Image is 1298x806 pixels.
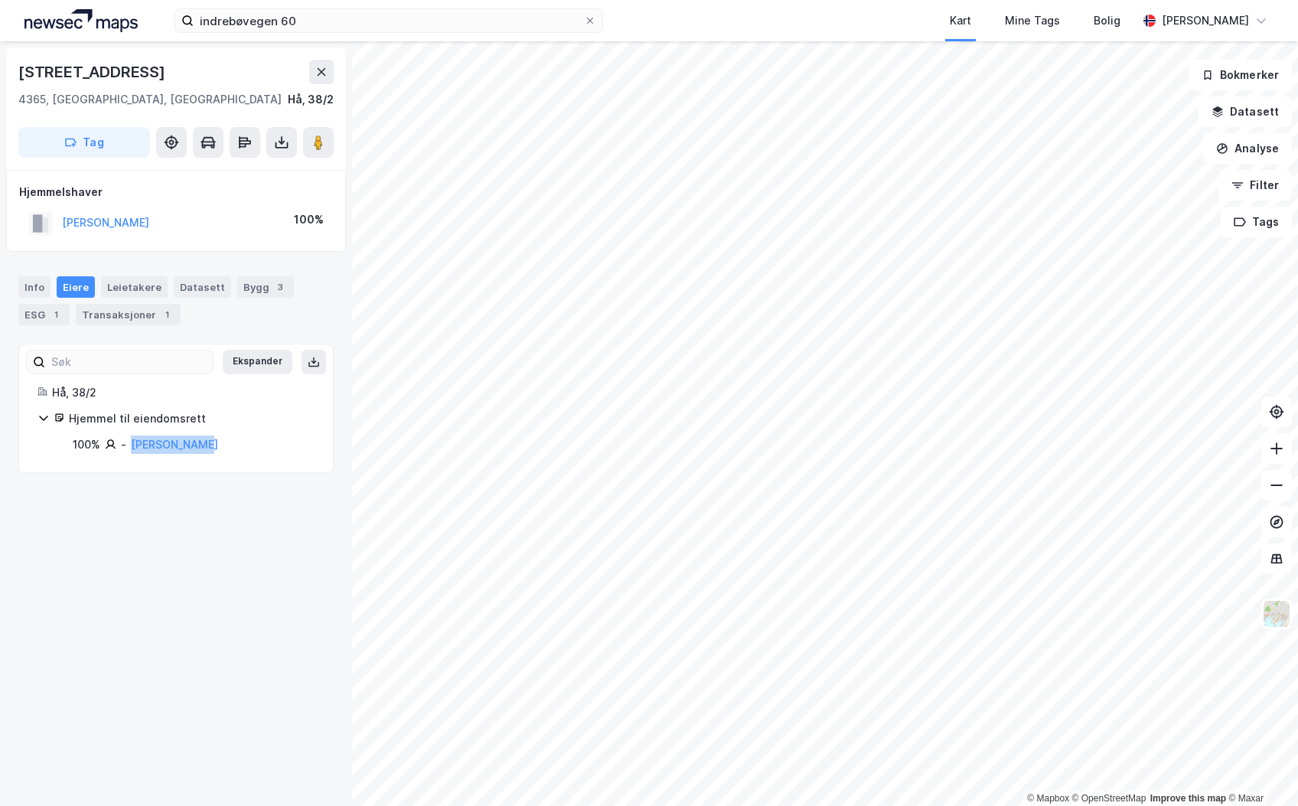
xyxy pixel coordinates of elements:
iframe: Chat Widget [1221,733,1298,806]
button: Filter [1218,170,1292,201]
input: Søk på adresse, matrikkel, gårdeiere, leietakere eller personer [194,9,584,32]
div: Hjemmel til eiendomsrett [69,410,315,428]
div: 100% [294,210,324,229]
button: Bokmerker [1189,60,1292,90]
img: Z [1262,599,1291,628]
div: Kart [950,11,971,30]
div: - [121,436,126,454]
div: [PERSON_NAME] [1162,11,1249,30]
div: Mine Tags [1005,11,1060,30]
div: Kontrollprogram for chat [1221,733,1298,806]
div: Hjemmelshaver [19,183,333,201]
a: [PERSON_NAME] [131,438,218,451]
div: [STREET_ADDRESS] [18,60,168,84]
a: Improve this map [1150,793,1226,804]
div: 100% [73,436,100,454]
div: Hå, 38/2 [288,90,334,109]
button: Analyse [1203,133,1292,164]
button: Ekspander [223,350,292,374]
div: Transaksjoner [76,304,181,325]
button: Tags [1221,207,1292,237]
div: Bygg [237,276,294,298]
div: 1 [48,307,64,322]
a: OpenStreetMap [1072,793,1146,804]
div: Info [18,276,51,298]
button: Datasett [1199,96,1292,127]
a: Mapbox [1027,793,1069,804]
div: ESG [18,304,70,325]
div: Bolig [1094,11,1120,30]
input: Søk [45,351,213,374]
div: Datasett [174,276,231,298]
div: Eiere [57,276,95,298]
div: 3 [272,279,288,295]
div: Leietakere [101,276,168,298]
img: logo.a4113a55bc3d86da70a041830d287a7e.svg [24,9,138,32]
div: 1 [159,307,174,322]
div: 4365, [GEOGRAPHIC_DATA], [GEOGRAPHIC_DATA] [18,90,282,109]
button: Tag [18,127,150,158]
div: Hå, 38/2 [52,383,315,402]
